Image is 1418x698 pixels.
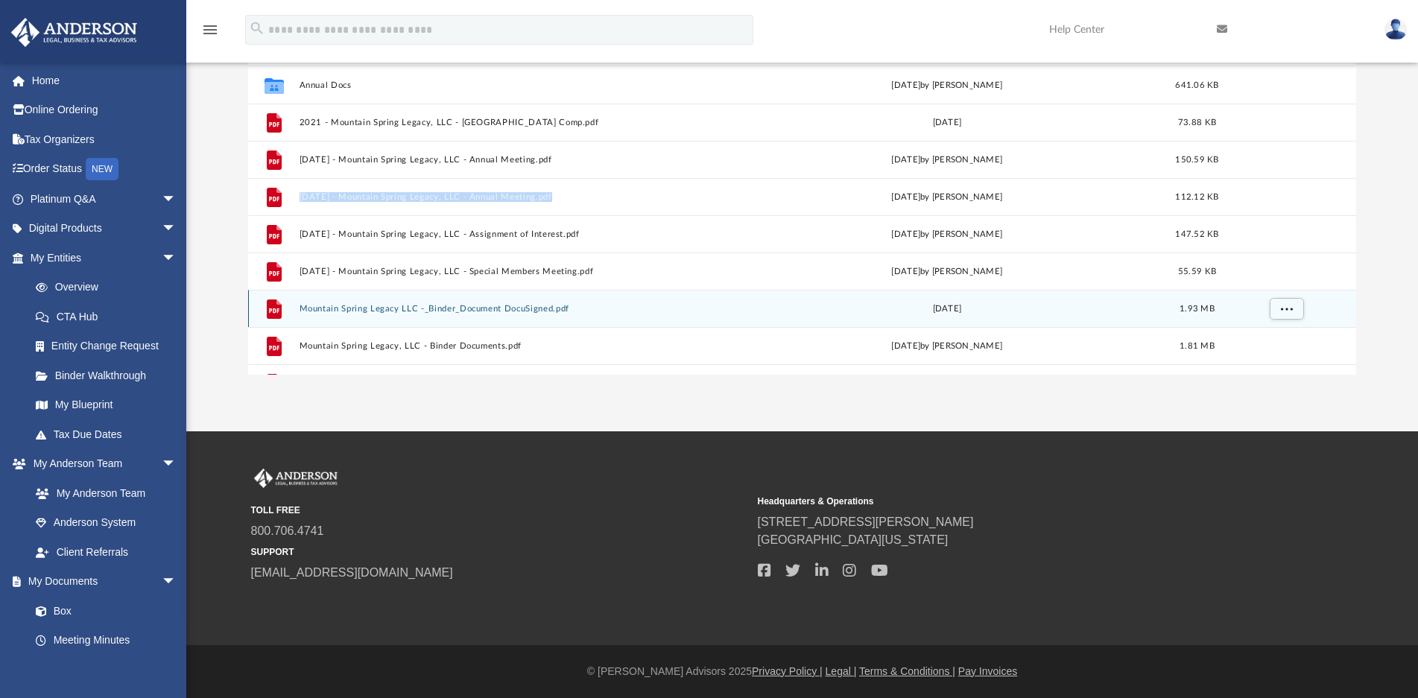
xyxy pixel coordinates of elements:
a: My Blueprint [21,390,192,420]
a: Client Referrals [21,537,192,567]
span: 112.12 KB [1175,192,1218,200]
button: 2021 - Mountain Spring Legacy, LLC - [GEOGRAPHIC_DATA] Comp.pdf [299,118,727,127]
a: Platinum Q&Aarrow_drop_down [10,184,199,214]
button: Mountain Spring Legacy, LLC - Binder Documents.pdf [299,341,727,351]
a: [STREET_ADDRESS][PERSON_NAME] [758,515,974,528]
a: My Entitiesarrow_drop_down [10,243,199,273]
img: User Pic [1384,19,1407,40]
span: arrow_drop_down [162,449,192,480]
a: Overview [21,273,199,302]
span: arrow_drop_down [162,243,192,273]
a: [GEOGRAPHIC_DATA][US_STATE] [758,533,949,546]
div: [DATE] by [PERSON_NAME] [733,264,1161,278]
span: arrow_drop_down [162,184,192,215]
a: Privacy Policy | [752,665,823,677]
small: SUPPORT [251,545,747,559]
span: arrow_drop_down [162,567,192,597]
button: More options [1269,297,1303,320]
a: Box [21,596,184,626]
i: search [249,20,265,37]
span: 641.06 KB [1175,80,1218,89]
button: Mountain Spring Legacy LLC -_Binder_Document DocuSigned.pdf [299,304,727,314]
span: arrow_drop_down [162,214,192,244]
span: 1.81 MB [1180,341,1215,349]
button: [DATE] - Mountain Spring Legacy, LLC - Assignment of Interest.pdf [299,229,727,239]
a: Home [10,66,199,95]
div: NEW [86,158,118,180]
i: menu [201,21,219,39]
a: Online Ordering [10,95,199,125]
img: Anderson Advisors Platinum Portal [7,18,142,47]
a: [EMAIL_ADDRESS][DOMAIN_NAME] [251,566,453,579]
a: My Anderson Teamarrow_drop_down [10,449,192,479]
div: [DATE] [733,115,1161,129]
button: [DATE] - Mountain Spring Legacy, LLC - Annual Meeting.pdf [299,155,727,165]
button: [DATE] - Mountain Spring Legacy, LLC - Annual Meeting.pdf [299,192,727,202]
a: My Anderson Team [21,478,184,508]
span: 150.59 KB [1175,155,1218,163]
small: Headquarters & Operations [758,495,1254,508]
a: Tax Organizers [10,124,199,154]
a: Digital Productsarrow_drop_down [10,214,199,244]
button: [DATE] - Mountain Spring Legacy, LLC - Special Members Meeting.pdf [299,267,727,276]
a: Meeting Minutes [21,626,192,656]
a: 800.706.4741 [251,524,324,537]
a: CTA Hub [21,302,199,331]
div: [DATE] by [PERSON_NAME] [733,153,1161,166]
small: TOLL FREE [251,504,747,517]
a: Entity Change Request [21,331,199,361]
a: Binder Walkthrough [21,361,199,390]
a: Terms & Conditions | [859,665,955,677]
button: Annual Docs [299,80,727,90]
div: [DATE] [733,302,1161,315]
div: [DATE] by [PERSON_NAME] [733,339,1161,352]
a: Anderson System [21,508,192,538]
a: menu [201,28,219,39]
div: grid [248,66,1357,375]
div: [DATE] by [PERSON_NAME] [733,190,1161,203]
a: Legal | [826,665,857,677]
a: My Documentsarrow_drop_down [10,567,192,597]
a: Pay Invoices [958,665,1017,677]
div: © [PERSON_NAME] Advisors 2025 [186,664,1418,679]
span: 147.52 KB [1175,229,1218,238]
span: 1.93 MB [1180,304,1215,312]
span: 55.59 KB [1178,267,1216,275]
img: Anderson Advisors Platinum Portal [251,469,341,488]
a: Tax Due Dates [21,419,199,449]
a: Order StatusNEW [10,154,199,185]
span: 73.88 KB [1178,118,1216,126]
div: [DATE] by [PERSON_NAME] [733,78,1161,92]
div: [DATE] by [PERSON_NAME] [733,227,1161,241]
